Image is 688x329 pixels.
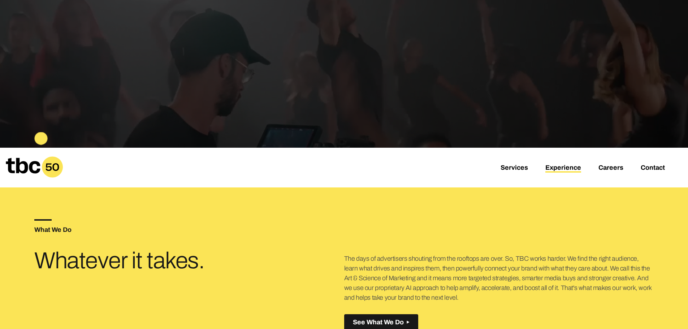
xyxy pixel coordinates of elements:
a: Careers [598,164,623,173]
p: The days of advertisers shouting from the rooftops are over. So, TBC works harder. We find the ri... [344,254,654,303]
span: See What We Do [353,319,404,326]
h5: What We Do [34,226,344,233]
a: Services [501,164,528,173]
a: Experience [545,164,581,173]
h3: Whatever it takes. [34,250,241,271]
a: Home [6,173,63,180]
a: Contact [641,164,665,173]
